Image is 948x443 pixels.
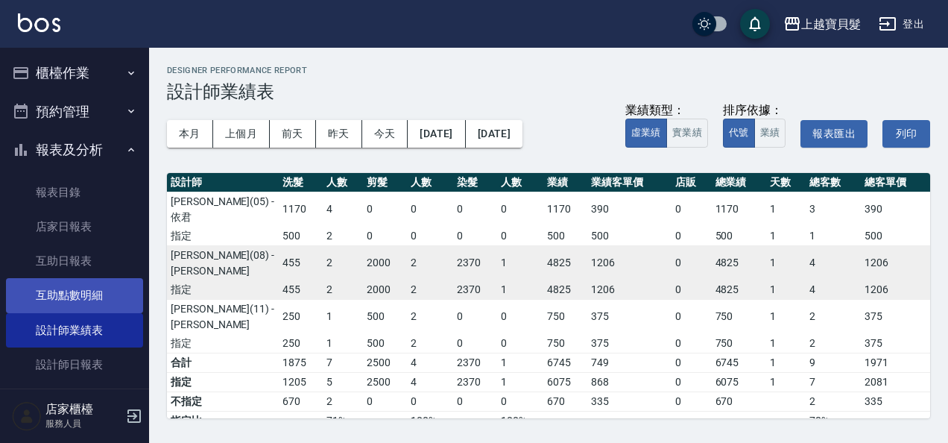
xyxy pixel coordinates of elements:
[587,173,671,192] th: 業績客單價
[740,9,770,39] button: save
[6,92,143,131] button: 預約管理
[497,372,543,392] td: 1
[754,119,786,148] button: 業績
[671,192,712,227] td: 0
[167,245,279,280] td: [PERSON_NAME](08) - [PERSON_NAME]
[6,382,143,416] a: 店販抽成明細
[587,334,671,354] td: 375
[806,334,860,354] td: 2
[407,299,453,334] td: 2
[279,334,323,354] td: 250
[167,227,279,246] td: 指定
[671,280,712,300] td: 0
[806,411,860,430] td: 78%
[453,192,497,227] td: 0
[18,13,60,32] img: Logo
[766,173,806,192] th: 天數
[323,372,363,392] td: 5
[723,103,786,119] div: 排序依據：
[363,392,407,411] td: 0
[861,334,930,354] td: 375
[766,227,806,246] td: 1
[712,353,766,372] td: 6745
[407,392,453,411] td: 0
[861,227,930,246] td: 500
[497,411,543,430] td: 100%
[407,173,453,192] th: 人數
[497,227,543,246] td: 0
[167,353,279,372] td: 合計
[279,173,323,192] th: 洗髮
[323,245,363,280] td: 2
[6,244,143,278] a: 互助日報表
[766,192,806,227] td: 1
[323,192,363,227] td: 4
[6,131,143,169] button: 報表及分析
[625,119,667,148] button: 虛業績
[323,353,363,372] td: 7
[167,120,213,148] button: 本月
[407,192,453,227] td: 0
[363,372,407,392] td: 2500
[712,245,766,280] td: 4825
[543,299,587,334] td: 750
[407,334,453,354] td: 2
[861,299,930,334] td: 375
[806,299,860,334] td: 2
[279,372,323,392] td: 1205
[453,334,497,354] td: 0
[167,411,279,430] td: 指定比
[543,227,587,246] td: 500
[6,278,143,312] a: 互助點數明細
[712,334,766,354] td: 750
[279,227,323,246] td: 500
[279,353,323,372] td: 1875
[806,392,860,411] td: 2
[6,348,143,382] a: 設計師日報表
[587,392,671,411] td: 335
[453,245,497,280] td: 2370
[6,210,143,244] a: 店家日報表
[801,15,861,34] div: 上越寶貝髮
[408,120,465,148] button: [DATE]
[543,280,587,300] td: 4825
[766,372,806,392] td: 1
[167,81,930,102] h3: 設計師業績表
[671,334,712,354] td: 0
[167,192,279,227] td: [PERSON_NAME](05) - 依君
[407,353,453,372] td: 4
[777,9,867,40] button: 上越寶貝髮
[806,192,860,227] td: 3
[167,392,279,411] td: 不指定
[279,245,323,280] td: 455
[407,227,453,246] td: 0
[766,280,806,300] td: 1
[213,120,270,148] button: 上個月
[766,353,806,372] td: 1
[806,372,860,392] td: 7
[279,280,323,300] td: 455
[363,334,407,354] td: 500
[363,280,407,300] td: 2000
[806,173,860,192] th: 總客數
[723,119,755,148] button: 代號
[167,173,279,192] th: 設計師
[323,299,363,334] td: 1
[407,280,453,300] td: 2
[363,299,407,334] td: 500
[497,353,543,372] td: 1
[407,411,453,430] td: 100%
[671,392,712,411] td: 0
[6,175,143,210] a: 報表目錄
[671,173,712,192] th: 店販
[363,245,407,280] td: 2000
[766,334,806,354] td: 1
[323,334,363,354] td: 1
[453,353,497,372] td: 2370
[543,392,587,411] td: 670
[587,280,671,300] td: 1206
[323,227,363,246] td: 2
[407,372,453,392] td: 4
[543,245,587,280] td: 4825
[12,401,42,431] img: Person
